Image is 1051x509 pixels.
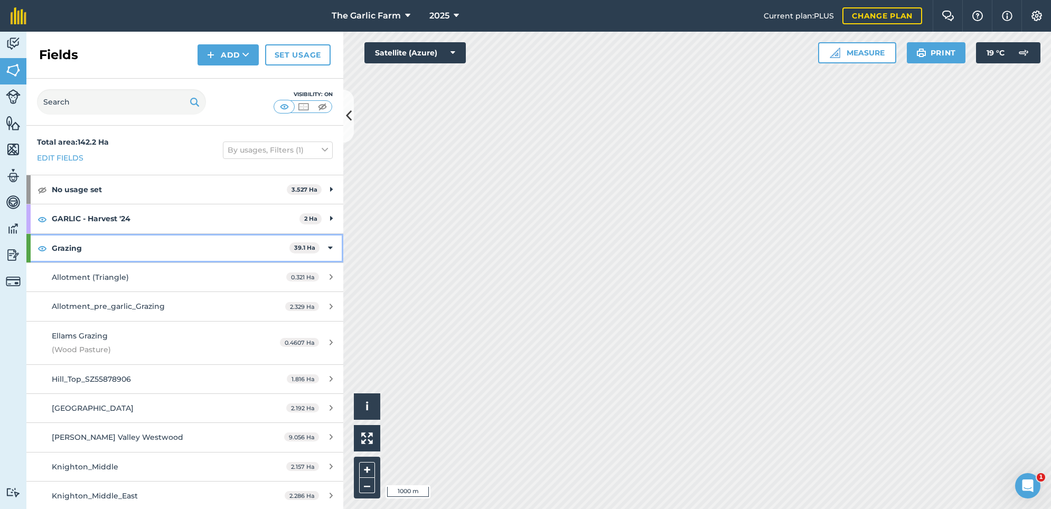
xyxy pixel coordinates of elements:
img: svg+xml;base64,PD94bWwgdmVyc2lvbj0iMS4wIiBlbmNvZGluZz0idXRmLTgiPz4KPCEtLSBHZW5lcmF0b3I6IEFkb2JlIE... [6,168,21,184]
span: 0.4607 Ha [280,338,319,347]
div: Visibility: On [274,90,333,99]
a: Set usage [265,44,331,65]
img: svg+xml;base64,PD94bWwgdmVyc2lvbj0iMS4wIiBlbmNvZGluZz0idXRmLTgiPz4KPCEtLSBHZW5lcmF0b3I6IEFkb2JlIE... [6,221,21,237]
span: [GEOGRAPHIC_DATA] [52,403,134,413]
img: svg+xml;base64,PHN2ZyB4bWxucz0iaHR0cDovL3d3dy53My5vcmcvMjAwMC9zdmciIHdpZHRoPSIxOSIgaGVpZ2h0PSIyNC... [916,46,926,59]
img: svg+xml;base64,PHN2ZyB4bWxucz0iaHR0cDovL3d3dy53My5vcmcvMjAwMC9zdmciIHdpZHRoPSIxOCIgaGVpZ2h0PSIyNC... [37,242,47,254]
a: Allotment_pre_garlic_Grazing2.329 Ha [26,292,343,321]
img: svg+xml;base64,PHN2ZyB4bWxucz0iaHR0cDovL3d3dy53My5vcmcvMjAwMC9zdmciIHdpZHRoPSIxOCIgaGVpZ2h0PSIyNC... [37,213,47,225]
img: Ruler icon [830,48,840,58]
img: svg+xml;base64,PD94bWwgdmVyc2lvbj0iMS4wIiBlbmNvZGluZz0idXRmLTgiPz4KPCEtLSBHZW5lcmF0b3I6IEFkb2JlIE... [6,487,21,497]
div: No usage set3.527 Ha [26,175,343,204]
span: 1 [1037,473,1045,482]
strong: GARLIC - Harvest '24 [52,204,299,233]
span: [PERSON_NAME] Valley Westwood [52,432,183,442]
img: A cog icon [1030,11,1043,21]
div: Grazing39.1 Ha [26,234,343,262]
span: (Wood Pasture) [52,344,250,355]
span: Knighton_Middle_East [52,491,138,501]
span: 2.286 Ha [285,491,319,500]
a: Hill_Top_SZ558789061.816 Ha [26,365,343,393]
span: Knighton_Middle [52,462,118,472]
span: 0.321 Ha [286,272,319,281]
span: 19 ° C [987,42,1005,63]
span: 2.192 Ha [286,403,319,412]
span: 2.157 Ha [286,462,319,471]
h2: Fields [39,46,78,63]
strong: 2 Ha [304,215,317,222]
img: fieldmargin Logo [11,7,26,24]
button: i [354,393,380,420]
span: 9.056 Ha [284,432,319,441]
img: svg+xml;base64,PD94bWwgdmVyc2lvbj0iMS4wIiBlbmNvZGluZz0idXRmLTgiPz4KPCEtLSBHZW5lcmF0b3I6IEFkb2JlIE... [1013,42,1034,63]
button: Add [198,44,259,65]
img: svg+xml;base64,PHN2ZyB4bWxucz0iaHR0cDovL3d3dy53My5vcmcvMjAwMC9zdmciIHdpZHRoPSIxNyIgaGVpZ2h0PSIxNy... [1002,10,1012,22]
span: Ellams Grazing [52,331,108,341]
img: svg+xml;base64,PHN2ZyB4bWxucz0iaHR0cDovL3d3dy53My5vcmcvMjAwMC9zdmciIHdpZHRoPSI1NiIgaGVpZ2h0PSI2MC... [6,115,21,131]
img: svg+xml;base64,PHN2ZyB4bWxucz0iaHR0cDovL3d3dy53My5vcmcvMjAwMC9zdmciIHdpZHRoPSI1NiIgaGVpZ2h0PSI2MC... [6,142,21,157]
img: svg+xml;base64,PHN2ZyB4bWxucz0iaHR0cDovL3d3dy53My5vcmcvMjAwMC9zdmciIHdpZHRoPSIxNCIgaGVpZ2h0PSIyNC... [207,49,214,61]
span: i [365,400,369,413]
button: Measure [818,42,896,63]
span: 1.816 Ha [287,374,319,383]
a: Allotment (Triangle)0.321 Ha [26,263,343,291]
button: Satellite (Azure) [364,42,466,63]
strong: Total area : 142.2 Ha [37,137,109,147]
img: svg+xml;base64,PHN2ZyB4bWxucz0iaHR0cDovL3d3dy53My5vcmcvMjAwMC9zdmciIHdpZHRoPSI1MCIgaGVpZ2h0PSI0MC... [316,101,329,112]
img: Two speech bubbles overlapping with the left bubble in the forefront [942,11,954,21]
a: Change plan [842,7,922,24]
img: svg+xml;base64,PD94bWwgdmVyc2lvbj0iMS4wIiBlbmNvZGluZz0idXRmLTgiPz4KPCEtLSBHZW5lcmF0b3I6IEFkb2JlIE... [6,247,21,263]
iframe: Intercom live chat [1015,473,1040,498]
img: svg+xml;base64,PD94bWwgdmVyc2lvbj0iMS4wIiBlbmNvZGluZz0idXRmLTgiPz4KPCEtLSBHZW5lcmF0b3I6IEFkb2JlIE... [6,274,21,289]
span: 2025 [429,10,449,22]
img: svg+xml;base64,PHN2ZyB4bWxucz0iaHR0cDovL3d3dy53My5vcmcvMjAwMC9zdmciIHdpZHRoPSIxOCIgaGVpZ2h0PSIyNC... [37,183,47,196]
span: Hill_Top_SZ55878906 [52,374,131,384]
button: 19 °C [976,42,1040,63]
strong: 3.527 Ha [292,186,317,193]
img: svg+xml;base64,PHN2ZyB4bWxucz0iaHR0cDovL3d3dy53My5vcmcvMjAwMC9zdmciIHdpZHRoPSIxOSIgaGVpZ2h0PSIyNC... [190,96,200,108]
span: Allotment_pre_garlic_Grazing [52,301,165,311]
strong: 39.1 Ha [294,244,315,251]
span: Current plan : PLUS [764,10,834,22]
a: [GEOGRAPHIC_DATA]2.192 Ha [26,394,343,422]
img: svg+xml;base64,PHN2ZyB4bWxucz0iaHR0cDovL3d3dy53My5vcmcvMjAwMC9zdmciIHdpZHRoPSI1NiIgaGVpZ2h0PSI2MC... [6,62,21,78]
img: Four arrows, one pointing top left, one top right, one bottom right and the last bottom left [361,432,373,444]
span: The Garlic Farm [332,10,401,22]
a: Knighton_Middle2.157 Ha [26,453,343,481]
button: Print [907,42,966,63]
div: GARLIC - Harvest '242 Ha [26,204,343,233]
button: – [359,478,375,493]
span: 2.329 Ha [285,302,319,311]
img: svg+xml;base64,PD94bWwgdmVyc2lvbj0iMS4wIiBlbmNvZGluZz0idXRmLTgiPz4KPCEtLSBHZW5lcmF0b3I6IEFkb2JlIE... [6,36,21,52]
img: svg+xml;base64,PHN2ZyB4bWxucz0iaHR0cDovL3d3dy53My5vcmcvMjAwMC9zdmciIHdpZHRoPSI1MCIgaGVpZ2h0PSI0MC... [297,101,310,112]
a: Edit fields [37,152,83,164]
button: + [359,462,375,478]
a: Ellams Grazing(Wood Pasture)0.4607 Ha [26,322,343,364]
button: By usages, Filters (1) [223,142,333,158]
img: A question mark icon [971,11,984,21]
span: Allotment (Triangle) [52,272,129,282]
img: svg+xml;base64,PHN2ZyB4bWxucz0iaHR0cDovL3d3dy53My5vcmcvMjAwMC9zdmciIHdpZHRoPSI1MCIgaGVpZ2h0PSI0MC... [278,101,291,112]
strong: No usage set [52,175,287,204]
a: [PERSON_NAME] Valley Westwood9.056 Ha [26,423,343,451]
strong: Grazing [52,234,289,262]
input: Search [37,89,206,115]
img: svg+xml;base64,PD94bWwgdmVyc2lvbj0iMS4wIiBlbmNvZGluZz0idXRmLTgiPz4KPCEtLSBHZW5lcmF0b3I6IEFkb2JlIE... [6,194,21,210]
img: svg+xml;base64,PD94bWwgdmVyc2lvbj0iMS4wIiBlbmNvZGluZz0idXRmLTgiPz4KPCEtLSBHZW5lcmF0b3I6IEFkb2JlIE... [6,89,21,104]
